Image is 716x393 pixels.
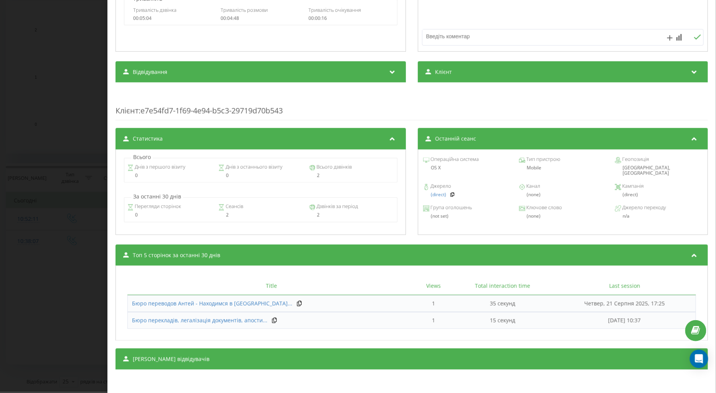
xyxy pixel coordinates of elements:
td: [DATE] 10:37 [554,312,696,329]
th: Views [416,277,452,295]
a: Бюро перекладів, легалізація документів, апости... [132,317,267,324]
th: Total interaction time [452,277,554,295]
div: Open Intercom Messenger [690,350,708,368]
div: 2 [309,212,394,218]
div: [GEOGRAPHIC_DATA], [GEOGRAPHIC_DATA] [615,165,703,176]
span: Останній сеанс [435,135,476,143]
span: Днів з першого візиту [134,163,185,171]
div: 2 [218,212,303,218]
span: Відвідування [133,68,167,76]
span: Джерело переходу [621,204,666,212]
span: Бюро переводов Антей - Находимся в [GEOGRAPHIC_DATA]... [132,300,292,307]
div: 0 [127,173,212,178]
span: Ключове слово [525,204,562,212]
span: Топ 5 сторінок за останні 30 днів [133,252,220,259]
div: (none) [519,214,607,219]
span: Всього дзвінків [315,163,352,171]
div: 0 [218,173,303,178]
span: Операційна система [429,156,478,163]
span: Перегляди сторінок [134,203,181,210]
span: Група оголошень [429,204,472,212]
span: Тривалість розмови [221,7,268,13]
p: Всього [131,153,153,161]
td: 1 [416,295,452,312]
div: n/a [623,214,703,219]
span: Канал [525,183,540,190]
span: Клієнт [115,105,139,116]
span: Сеансів [224,203,243,210]
a: (direct) [431,192,446,197]
div: OS X [423,165,510,171]
div: 00:00:16 [309,16,388,21]
td: 1 [416,312,452,329]
div: 2 [309,173,394,178]
th: Last session [554,277,696,295]
span: Статистика [133,135,163,143]
td: 35 секунд [452,295,554,312]
div: 00:05:04 [133,16,213,21]
div: (none) [519,192,607,197]
span: Тривалість дзвінка [133,7,177,13]
td: Четвер, 21 Серпня 2025, 17:25 [554,295,696,312]
span: Джерело [429,183,451,190]
div: (direct) [615,192,703,197]
div: 0 [127,212,212,218]
span: Дзвінків за період [315,203,358,210]
div: 00:04:48 [221,16,300,21]
span: Тип пристрою [525,156,560,163]
span: Клієнт [435,68,452,76]
div: : e7e54fd7-1f69-4e94-b5c3-29719d70b543 [115,90,708,120]
span: Кампанія [621,183,644,190]
div: (not set) [423,214,510,219]
span: Геопозиція [621,156,649,163]
span: Тривалість очікування [309,7,361,13]
td: 15 секунд [452,312,554,329]
span: [PERSON_NAME] відвідувачів [133,355,210,363]
p: За останні 30 днів [131,193,183,201]
div: Mobile [519,165,607,171]
span: Днів з останнього візиту [224,163,282,171]
th: Title [127,277,416,295]
a: Бюро переводов Антей - Находимся в [GEOGRAPHIC_DATA]... [132,300,292,307]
